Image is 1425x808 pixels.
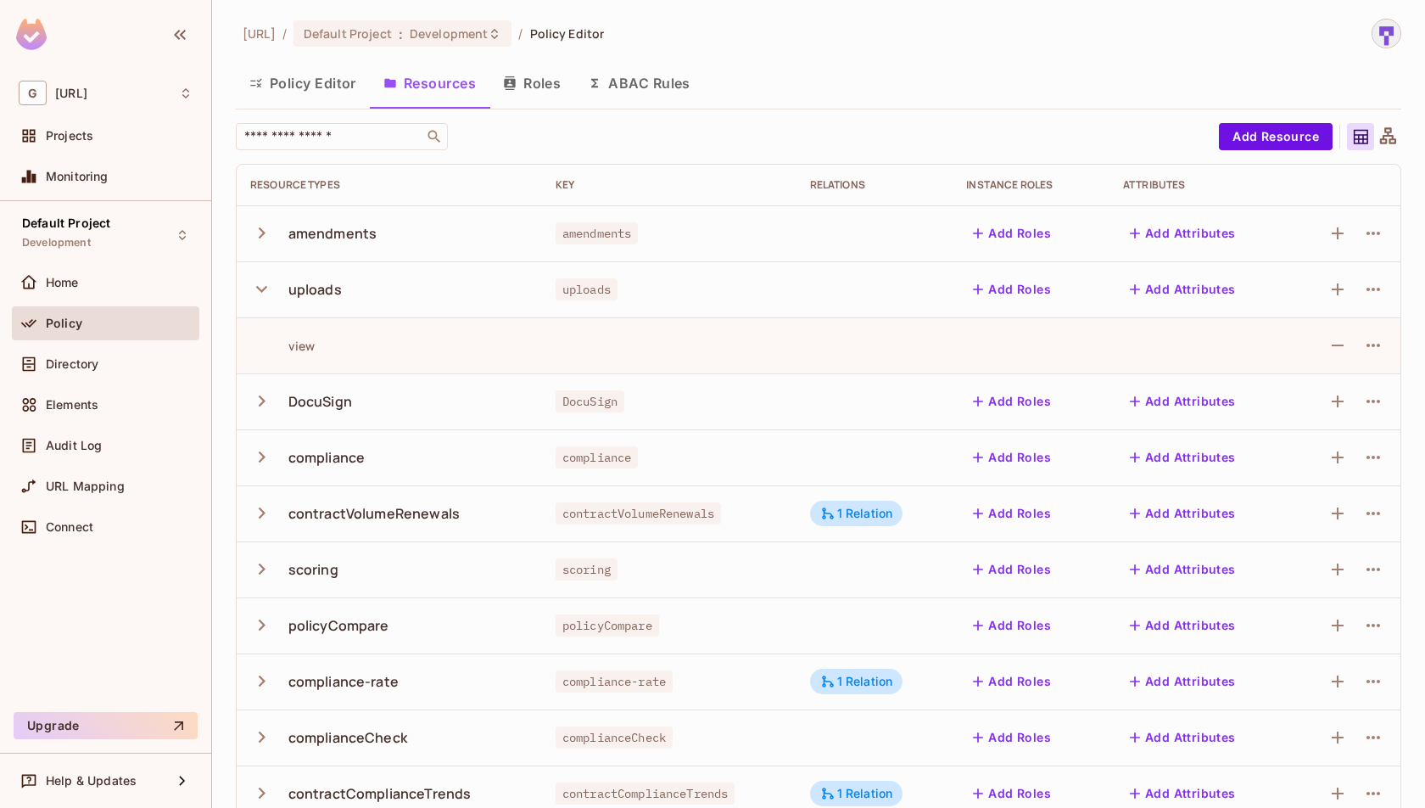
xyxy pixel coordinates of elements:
[1123,612,1243,639] button: Add Attributes
[236,62,370,104] button: Policy Editor
[46,439,102,452] span: Audit Log
[556,178,783,192] div: Key
[243,25,276,42] span: the active workspace
[370,62,489,104] button: Resources
[46,357,98,371] span: Directory
[55,87,87,100] span: Workspace: genworx.ai
[46,317,82,330] span: Policy
[1123,724,1243,751] button: Add Attributes
[966,276,1058,303] button: Add Roles
[304,25,392,42] span: Default Project
[22,216,110,230] span: Default Project
[288,392,352,411] div: DocuSign
[556,558,617,581] span: scoring
[288,448,366,467] div: compliance
[530,25,605,42] span: Policy Editor
[288,224,377,243] div: amendments
[250,338,316,354] div: view
[288,728,407,747] div: complianceCheck
[288,672,399,691] div: compliance-rate
[966,612,1058,639] button: Add Roles
[966,220,1058,247] button: Add Roles
[1372,20,1400,48] img: sharmila@genworx.ai
[46,276,79,289] span: Home
[966,724,1058,751] button: Add Roles
[556,671,673,693] span: compliance-rate
[46,398,98,412] span: Elements
[1123,220,1243,247] button: Add Attributes
[1123,780,1243,807] button: Add Attributes
[46,170,109,183] span: Monitoring
[22,236,91,250] span: Development
[288,560,338,579] div: scoring
[820,506,893,521] div: 1 Relation
[966,668,1058,695] button: Add Roles
[966,388,1058,415] button: Add Roles
[46,480,125,493] span: URL Mapping
[250,178,528,192] div: Resource Types
[556,222,639,244] span: amendments
[556,446,639,469] span: compliance
[966,780,1058,807] button: Add Roles
[46,520,93,534] span: Connect
[1123,668,1243,695] button: Add Attributes
[46,129,93,143] span: Projects
[556,278,617,300] span: uploads
[966,500,1058,527] button: Add Roles
[1123,178,1276,192] div: Attributes
[410,25,488,42] span: Development
[518,25,522,42] li: /
[1123,556,1243,583] button: Add Attributes
[810,178,940,192] div: Relations
[288,616,389,635] div: policyCompare
[966,178,1096,192] div: Instance roles
[288,280,342,299] div: uploads
[16,19,47,50] img: SReyMgAAAABJRU5ErkJggg==
[820,786,893,801] div: 1 Relation
[556,727,673,749] span: complianceCheck
[556,502,721,525] span: contractVolumeRenewals
[556,390,624,412] span: DocuSign
[1123,276,1243,303] button: Add Attributes
[966,444,1058,471] button: Add Roles
[966,556,1058,583] button: Add Roles
[556,614,659,637] span: policyCompare
[398,27,404,41] span: :
[282,25,287,42] li: /
[1219,123,1333,150] button: Add Resource
[288,504,460,523] div: contractVolumeRenewals
[556,783,735,805] span: contractComplianceTrends
[820,674,893,689] div: 1 Relation
[46,774,137,788] span: Help & Updates
[489,62,574,104] button: Roles
[14,712,198,739] button: Upgrade
[1123,444,1243,471] button: Add Attributes
[1123,388,1243,415] button: Add Attributes
[574,62,704,104] button: ABAC Rules
[1123,500,1243,527] button: Add Attributes
[19,81,47,105] span: G
[288,784,472,803] div: contractComplianceTrends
